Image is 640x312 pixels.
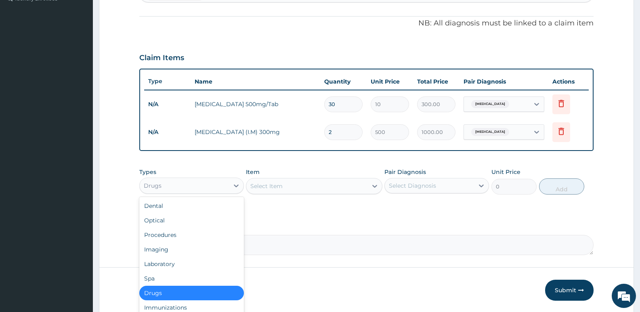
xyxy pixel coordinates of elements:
[144,182,162,190] div: Drugs
[132,4,152,23] div: Minimize live chat window
[144,74,191,89] th: Type
[139,224,594,230] label: Comment
[367,73,413,90] th: Unit Price
[191,96,320,112] td: [MEDICAL_DATA] 500mg/Tab
[191,73,320,90] th: Name
[548,73,589,90] th: Actions
[471,100,509,108] span: [MEDICAL_DATA]
[139,213,244,228] div: Optical
[144,97,191,112] td: N/A
[139,257,244,271] div: Laboratory
[139,242,244,257] div: Imaging
[139,169,156,176] label: Types
[139,18,594,29] p: NB: All diagnosis must be linked to a claim item
[320,73,367,90] th: Quantity
[389,182,436,190] div: Select Diagnosis
[144,125,191,140] td: N/A
[246,168,260,176] label: Item
[42,45,136,56] div: Chat with us now
[4,220,154,249] textarea: Type your message and hit 'Enter'
[491,168,520,176] label: Unit Price
[15,40,33,61] img: d_794563401_company_1708531726252_794563401
[413,73,460,90] th: Total Price
[47,102,111,183] span: We're online!
[471,128,509,136] span: [MEDICAL_DATA]
[139,199,244,213] div: Dental
[139,54,184,63] h3: Claim Items
[460,73,548,90] th: Pair Diagnosis
[384,168,426,176] label: Pair Diagnosis
[139,228,244,242] div: Procedures
[539,178,584,195] button: Add
[139,271,244,286] div: Spa
[139,286,244,300] div: Drugs
[191,124,320,140] td: [MEDICAL_DATA] (I.M) 300mg
[545,280,594,301] button: Submit
[250,182,283,190] div: Select Item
